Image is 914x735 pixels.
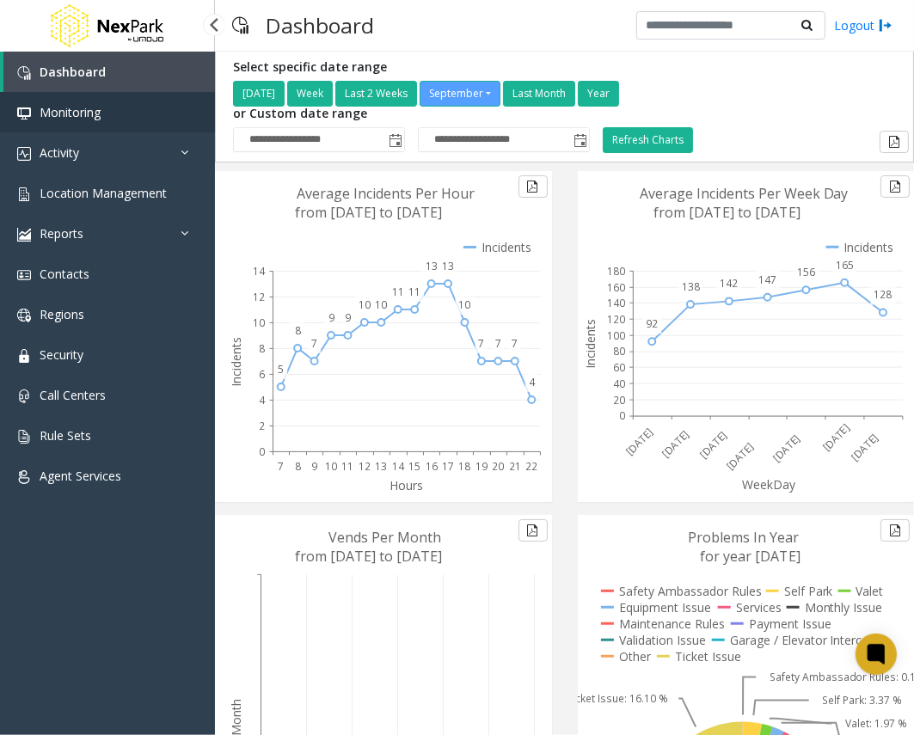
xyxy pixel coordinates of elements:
[257,4,383,46] h3: Dashboard
[880,131,909,153] button: Export to pdf
[688,528,799,547] text: Problems In Year
[495,336,501,351] text: 7
[311,459,317,474] text: 9
[325,459,337,474] text: 10
[233,60,622,75] h5: Select specific date range
[492,459,504,474] text: 20
[720,276,738,291] text: 142
[232,4,248,46] img: pageIcon
[607,296,625,310] text: 140
[17,349,31,363] img: 'icon'
[658,427,691,461] text: [DATE]
[518,519,548,542] button: Export to pdf
[40,427,91,444] span: Rule Sets
[392,459,405,474] text: 14
[259,393,266,407] text: 4
[426,259,438,273] text: 13
[17,309,31,322] img: 'icon'
[253,290,265,304] text: 12
[570,128,589,152] span: Toggle popup
[295,323,301,338] text: 8
[385,128,404,152] span: Toggle popup
[17,470,31,484] img: 'icon'
[296,203,443,222] text: from [DATE] to [DATE]
[512,336,518,351] text: 7
[17,389,31,403] img: 'icon'
[529,375,536,389] text: 4
[3,52,215,92] a: Dashboard
[408,459,420,474] text: 15
[475,459,488,474] text: 19
[619,409,625,424] text: 0
[613,377,625,391] text: 40
[426,459,438,474] text: 16
[40,468,121,484] span: Agent Services
[228,337,244,387] text: Incidents
[582,319,598,369] text: Incidents
[287,81,333,107] button: Week
[459,459,471,474] text: 18
[700,547,801,566] text: for year [DATE]
[613,345,625,359] text: 80
[442,259,454,273] text: 13
[311,336,317,351] text: 7
[880,175,910,198] button: Export to pdf
[259,444,265,459] text: 0
[420,81,500,107] button: September
[408,285,420,299] text: 11
[879,16,893,34] img: logout
[17,147,31,161] img: 'icon'
[233,81,285,107] button: [DATE]
[607,312,625,327] text: 120
[758,273,776,287] text: 147
[834,16,893,34] a: Logout
[40,185,167,201] span: Location Management
[518,175,548,198] button: Export to pdf
[298,184,475,203] text: Average Incidents Per Hour
[17,228,31,242] img: 'icon'
[259,419,265,433] text: 2
[640,184,849,203] text: Average Incidents Per Week Day
[259,341,265,356] text: 8
[233,107,590,121] h5: or Custom date range
[295,459,301,474] text: 8
[797,265,815,279] text: 156
[603,127,693,153] button: Refresh Charts
[770,432,803,465] text: [DATE]
[253,264,266,279] text: 14
[459,297,471,312] text: 10
[566,692,667,707] text: Ticket Issue: 16.10 %
[40,346,83,363] span: Security
[607,280,625,295] text: 160
[17,430,31,444] img: 'icon'
[296,547,443,566] text: from [DATE] to [DATE]
[845,717,907,732] text: Valet: 1.97 %
[742,477,796,493] text: WeekDay
[696,428,729,462] text: [DATE]
[607,264,625,279] text: 180
[278,459,284,474] text: 7
[341,459,353,474] text: 11
[335,81,417,107] button: Last 2 Weeks
[822,694,902,708] text: Self Park: 3.37 %
[723,440,757,474] text: [DATE]
[503,81,575,107] button: Last Month
[329,528,442,547] text: Vends Per Month
[40,266,89,282] span: Contacts
[646,316,658,331] text: 92
[278,362,284,377] text: 5
[880,519,910,542] button: Export to pdf
[253,315,265,330] text: 10
[613,393,625,407] text: 20
[40,64,106,80] span: Dashboard
[259,367,265,382] text: 6
[392,285,404,299] text: 11
[442,459,454,474] text: 17
[40,387,106,403] span: Call Centers
[375,297,387,312] text: 10
[607,328,625,343] text: 100
[40,104,101,120] span: Monitoring
[375,459,387,474] text: 13
[328,310,334,325] text: 9
[836,258,854,273] text: 165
